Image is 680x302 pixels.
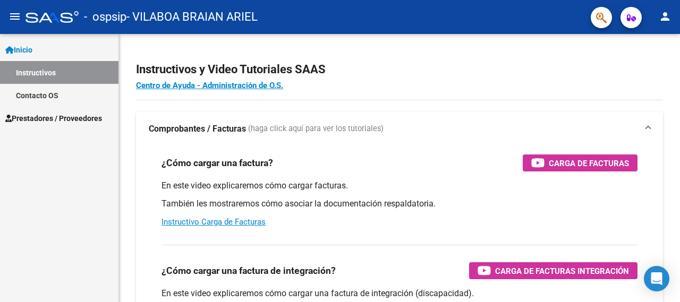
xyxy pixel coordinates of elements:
[659,10,671,23] mat-icon: person
[126,5,258,29] span: - VILABOA BRAIAN ARIEL
[161,198,637,210] p: También les mostraremos cómo asociar la documentación respaldatoria.
[549,157,629,170] span: Carga de Facturas
[644,266,669,291] div: Open Intercom Messenger
[5,44,32,56] span: Inicio
[161,156,273,170] h3: ¿Cómo cargar una factura?
[469,262,637,279] button: Carga de Facturas Integración
[248,123,384,135] span: (haga click aquí para ver los tutoriales)
[161,288,637,299] p: En este video explicaremos cómo cargar una factura de integración (discapacidad).
[136,81,283,90] a: Centro de Ayuda - Administración de O.S.
[523,154,637,171] button: Carga de Facturas
[8,10,21,23] mat-icon: menu
[84,5,126,29] span: - ospsip
[161,180,637,192] p: En este video explicaremos cómo cargar facturas.
[161,263,336,278] h3: ¿Cómo cargar una factura de integración?
[495,264,629,278] span: Carga de Facturas Integración
[136,59,663,80] h2: Instructivos y Video Tutoriales SAAS
[136,112,663,146] mat-expansion-panel-header: Comprobantes / Facturas (haga click aquí para ver los tutoriales)
[5,113,102,124] span: Prestadores / Proveedores
[149,123,246,135] strong: Comprobantes / Facturas
[161,217,266,227] a: Instructivo Carga de Facturas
